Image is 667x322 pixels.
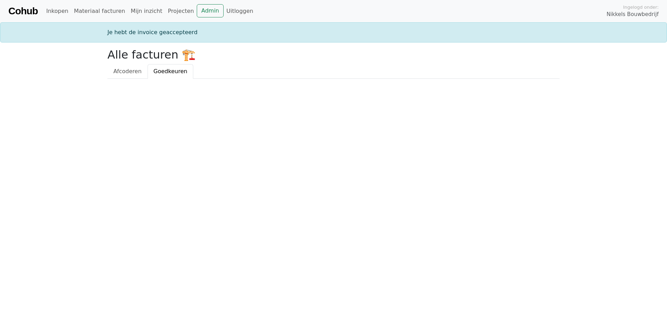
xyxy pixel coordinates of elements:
[148,64,193,79] a: Goedkeuren
[107,48,560,61] h2: Alle facturen 🏗️
[113,68,142,75] span: Afcoderen
[71,4,128,18] a: Materiaal facturen
[103,28,564,37] div: Je hebt de invoice geaccepteerd
[153,68,187,75] span: Goedkeuren
[607,10,659,18] span: Nikkels Bouwbedrijf
[107,64,148,79] a: Afcoderen
[224,4,256,18] a: Uitloggen
[8,3,38,20] a: Cohub
[128,4,165,18] a: Mijn inzicht
[165,4,197,18] a: Projecten
[623,4,659,10] span: Ingelogd onder:
[43,4,71,18] a: Inkopen
[197,4,224,17] a: Admin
